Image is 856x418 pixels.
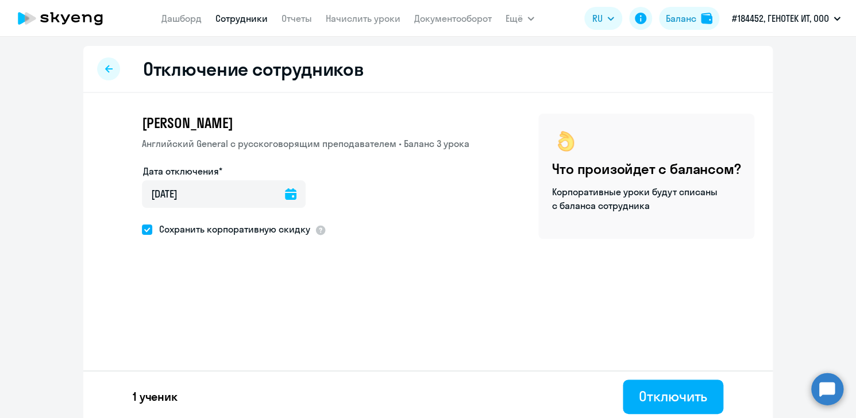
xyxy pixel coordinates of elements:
[326,13,400,24] a: Начислить уроки
[215,13,268,24] a: Сотрудники
[142,114,233,132] span: [PERSON_NAME]
[152,222,310,236] span: Сохранить корпоративную скидку
[584,7,622,30] button: RU
[666,11,696,25] div: Баланс
[282,13,312,24] a: Отчеты
[161,13,202,24] a: Дашборд
[414,13,492,24] a: Документооборот
[726,5,846,32] button: #184452, ГЕНОТЕК ИТ, ООО
[623,380,723,414] button: Отключить
[732,11,829,25] p: #184452, ГЕНОТЕК ИТ, ООО
[133,389,178,405] p: 1 ученик
[506,11,523,25] span: Ещё
[592,11,603,25] span: RU
[659,7,719,30] button: Балансbalance
[143,164,222,178] label: Дата отключения*
[701,13,712,24] img: balance
[552,127,580,155] img: ok
[506,7,534,30] button: Ещё
[639,387,707,405] div: Отключить
[552,160,741,178] h4: Что произойдет с балансом?
[142,137,469,150] p: Английский General с русскоговорящим преподавателем • Баланс 3 урока
[142,180,306,208] input: дд.мм.гггг
[143,57,364,80] h2: Отключение сотрудников
[552,185,719,212] p: Корпоративные уроки будут списаны с баланса сотрудника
